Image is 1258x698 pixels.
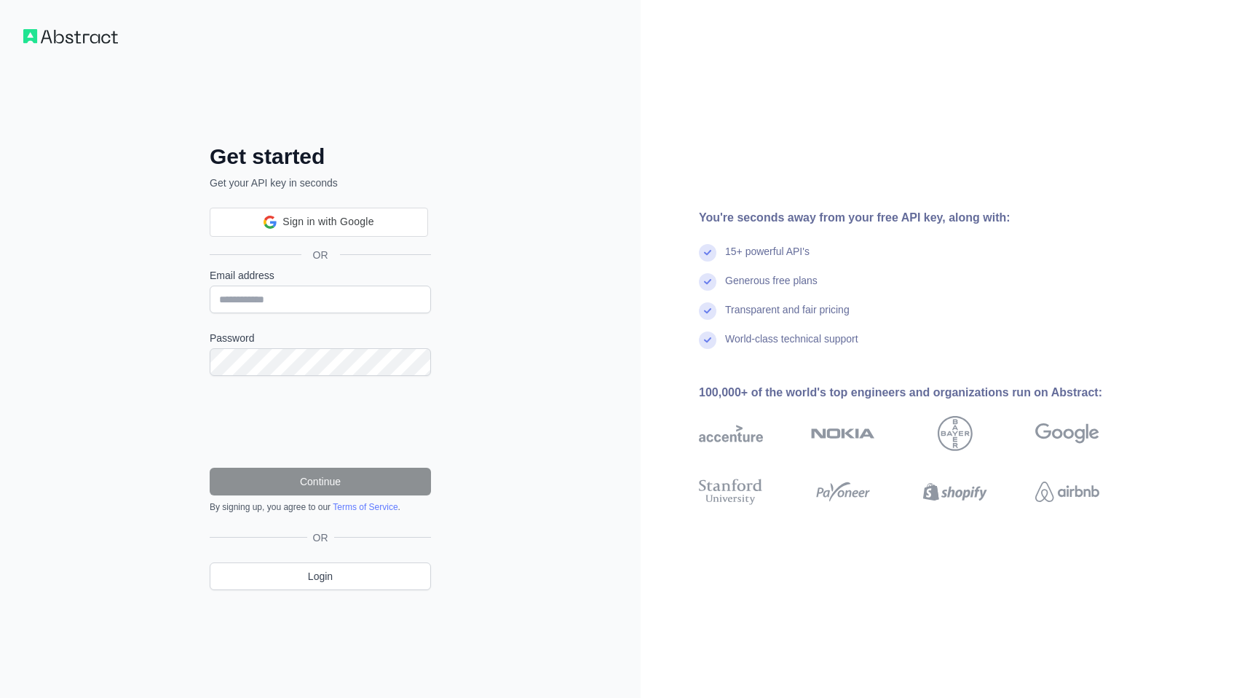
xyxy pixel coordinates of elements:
img: accenture [699,416,763,451]
span: OR [307,530,334,545]
img: payoneer [811,476,875,508]
iframe: reCAPTCHA [210,393,431,450]
span: OR [301,248,340,262]
div: 100,000+ of the world's top engineers and organizations run on Abstract: [699,384,1146,401]
img: google [1035,416,1099,451]
p: Get your API key in seconds [210,176,431,190]
img: Workflow [23,29,118,44]
div: By signing up, you agree to our . [210,501,431,513]
img: stanford university [699,476,763,508]
label: Email address [210,268,431,283]
div: 15+ powerful API's [725,244,810,273]
img: nokia [811,416,875,451]
img: bayer [938,416,973,451]
div: World-class technical support [725,332,858,361]
a: Login [210,562,431,590]
img: check mark [699,273,716,291]
button: Continue [210,468,431,495]
img: shopify [923,476,987,508]
img: check mark [699,302,716,320]
div: Sign in with Google [210,208,428,237]
img: check mark [699,332,716,349]
div: Transparent and fair pricing [725,302,850,332]
span: Sign in with Google [282,214,373,230]
label: Password [210,331,431,345]
div: You're seconds away from your free API key, along with: [699,209,1146,227]
h2: Get started [210,144,431,170]
img: check mark [699,244,716,262]
a: Terms of Service [333,502,397,512]
div: Generous free plans [725,273,818,302]
img: airbnb [1035,476,1099,508]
